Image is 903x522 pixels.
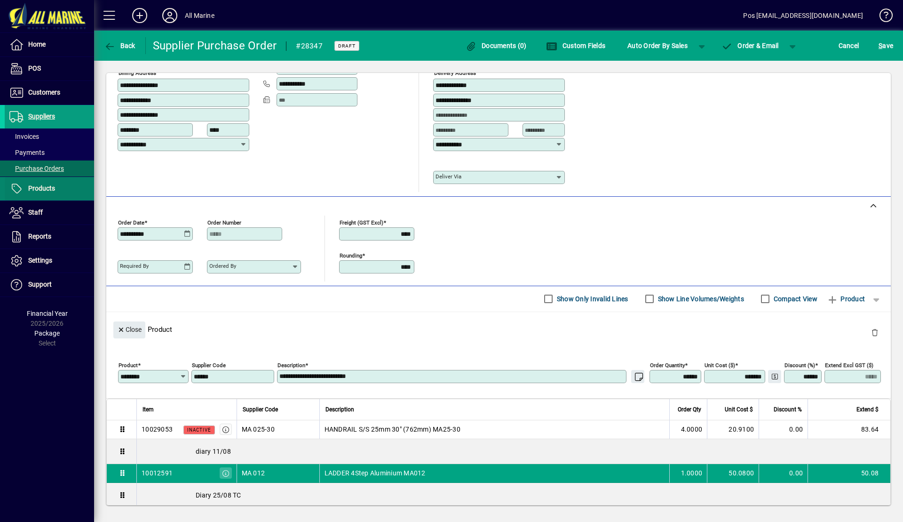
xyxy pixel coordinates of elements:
[237,60,252,75] a: View on map
[119,361,138,368] mat-label: Product
[94,37,146,54] app-page-header-button: Back
[187,427,211,433] span: Inactive
[774,404,802,415] span: Discount %
[340,252,362,258] mat-label: Rounding
[9,133,39,140] span: Invoices
[555,294,628,304] label: Show Only Invalid Lines
[669,420,707,439] td: 4.0000
[106,312,891,346] div: Product
[623,37,692,54] button: Auto Order By Sales
[827,291,865,306] span: Product
[28,209,43,216] span: Staff
[759,464,808,483] td: 0.00
[338,43,356,49] span: Draft
[5,177,94,201] a: Products
[5,249,94,273] a: Settings
[759,420,808,439] td: 0.00
[721,42,779,49] span: Order & Email
[113,321,145,338] button: Close
[296,39,323,54] div: #28347
[155,7,185,24] button: Profile
[678,404,701,415] span: Order Qty
[863,328,886,337] app-page-header-button: Delete
[120,263,149,269] mat-label: Required by
[5,33,94,56] a: Home
[5,128,94,145] a: Invoices
[28,233,51,240] span: Reports
[544,37,608,54] button: Custom Fields
[237,464,319,483] td: MA 012
[772,294,817,304] label: Compact View
[5,273,94,297] a: Support
[768,370,781,383] button: Change Price Levels
[28,281,52,288] span: Support
[436,173,461,180] mat-label: Deliver via
[9,149,45,156] span: Payments
[102,37,138,54] button: Back
[325,404,354,415] span: Description
[650,361,685,368] mat-label: Order Quantity
[117,322,142,337] span: Close
[707,420,759,439] td: 20.9100
[340,219,383,225] mat-label: Freight (GST excl)
[142,468,173,478] div: 10012591
[9,165,64,172] span: Purchase Orders
[142,425,173,434] div: 10029053
[743,8,863,23] div: Pos [EMAIL_ADDRESS][DOMAIN_NAME]
[209,263,236,269] mat-label: Ordered by
[463,37,529,54] button: Documents (0)
[207,219,241,225] mat-label: Order number
[28,64,41,72] span: POS
[822,290,870,307] button: Product
[325,425,460,434] span: HANDRAIL S/S 25mm 30" (762mm) MA25-30
[28,112,55,120] span: Suppliers
[5,57,94,80] a: POS
[137,483,890,507] div: Diary 25/08 TC
[808,464,890,483] td: 50.08
[104,42,135,49] span: Back
[717,37,784,54] button: Order & Email
[325,468,426,478] span: LADDER 4Step Aluminium MA012
[185,8,214,23] div: All Marine
[192,361,226,368] mat-label: Supplier Code
[836,37,862,54] button: Cancel
[863,321,886,344] button: Delete
[5,81,94,104] a: Customers
[277,361,305,368] mat-label: Description
[872,2,891,32] a: Knowledge Base
[725,404,753,415] span: Unit Cost $
[28,185,55,192] span: Products
[143,404,154,415] span: Item
[627,38,688,53] span: Auto Order By Sales
[137,439,890,464] div: diary 11/08
[839,38,859,53] span: Cancel
[153,38,277,53] div: Supplier Purchase Order
[808,420,890,439] td: 83.64
[237,420,319,439] td: MA 025-30
[669,464,707,483] td: 1.0000
[466,42,527,49] span: Documents (0)
[34,329,60,337] span: Package
[546,42,605,49] span: Custom Fields
[28,88,60,96] span: Customers
[28,40,46,48] span: Home
[552,60,567,75] a: View on map
[111,325,148,333] app-page-header-button: Close
[656,294,744,304] label: Show Line Volumes/Weights
[5,201,94,225] a: Staff
[879,38,893,53] span: ave
[707,464,759,483] td: 50.0800
[825,361,873,368] mat-label: Extend excl GST ($)
[28,257,52,264] span: Settings
[856,404,879,415] span: Extend $
[784,361,815,368] mat-label: Discount (%)
[125,7,155,24] button: Add
[5,145,94,161] a: Payments
[876,37,895,54] button: Save
[27,310,68,317] span: Financial Year
[118,219,144,225] mat-label: Order date
[243,404,278,415] span: Supplier Code
[5,225,94,249] a: Reports
[879,42,882,49] span: S
[5,161,94,177] a: Purchase Orders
